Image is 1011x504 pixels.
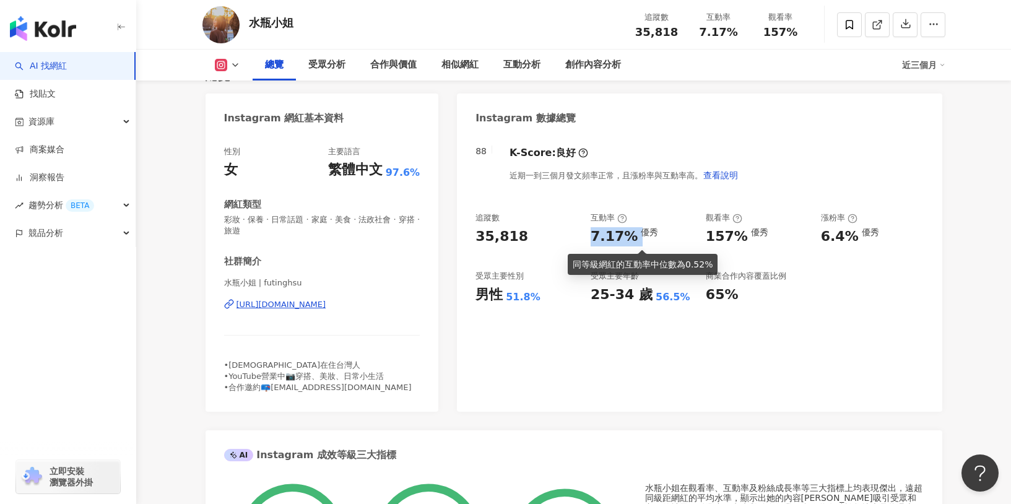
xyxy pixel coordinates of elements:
[16,460,120,493] a: chrome extension立即安裝 瀏覽器外掛
[66,199,94,212] div: BETA
[706,271,786,282] div: 商業合作內容覆蓋比例
[15,201,24,210] span: rise
[370,58,417,72] div: 合作與價值
[224,198,261,211] div: 網紅類型
[10,16,76,41] img: logo
[685,259,713,269] span: 0.52%
[15,60,67,72] a: searchAI 找網紅
[224,360,412,392] span: •[DEMOGRAPHIC_DATA]在住台灣人 •YouTube營業中📷穿搭、美妝、日常小生活 •合作邀約📪[EMAIL_ADDRESS][DOMAIN_NAME]
[573,258,713,271] div: 同等級網紅的互動率中位數為
[633,11,680,24] div: 追蹤數
[224,111,344,125] div: Instagram 網紅基本資料
[821,212,857,224] div: 漲粉率
[506,290,540,304] div: 51.8%
[656,290,690,304] div: 56.5%
[441,58,479,72] div: 相似網紅
[328,146,360,157] div: 主要語言
[475,227,528,246] div: 35,818
[224,146,240,157] div: 性別
[475,146,487,156] div: 88
[591,212,627,224] div: 互動率
[751,227,768,237] div: 優秀
[265,58,284,72] div: 總覽
[224,255,261,268] div: 社群簡介
[902,55,945,75] div: 近三個月
[510,163,739,188] div: 近期一到三個月發文頻率正常，且漲粉率與互動率高。
[591,271,639,282] div: 受眾主要年齡
[249,15,293,30] div: 水瓶小姐
[706,285,739,305] div: 65%
[224,160,238,180] div: 女
[50,466,93,488] span: 立即安裝 瀏覽器外掛
[15,172,64,184] a: 洞察報告
[591,285,653,305] div: 25-34 歲
[224,214,420,237] span: 彩妝 · 保養 · 日常話題 · 家庭 · 美食 · 法政社會 · 穿搭 · 旅遊
[862,227,879,237] div: 優秀
[236,299,326,310] div: [URL][DOMAIN_NAME]
[706,212,742,224] div: 觀看率
[475,285,503,305] div: 男性
[703,170,738,180] span: 查看說明
[961,454,999,492] iframe: Help Scout Beacon - Open
[695,11,742,24] div: 互動率
[20,467,44,487] img: chrome extension
[308,58,345,72] div: 受眾分析
[699,26,737,38] span: 7.17%
[202,6,240,43] img: KOL Avatar
[224,449,254,461] div: AI
[556,146,576,160] div: 良好
[28,108,54,136] span: 資源庫
[591,227,638,246] div: 7.17%
[757,11,804,24] div: 觀看率
[475,212,500,224] div: 追蹤數
[15,88,56,100] a: 找貼文
[386,166,420,180] span: 97.6%
[15,144,64,156] a: 商案媒合
[224,299,420,310] a: [URL][DOMAIN_NAME]
[28,191,94,219] span: 趨勢分析
[224,277,420,289] span: 水瓶小姐 | futinghsu
[475,271,524,282] div: 受眾主要性別
[635,25,678,38] span: 35,818
[224,448,396,462] div: Instagram 成效等級三大指標
[703,163,739,188] button: 查看說明
[641,227,658,237] div: 優秀
[328,160,383,180] div: 繁體中文
[475,111,576,125] div: Instagram 數據總覽
[28,219,63,247] span: 競品分析
[706,227,748,246] div: 157%
[821,227,859,246] div: 6.4%
[763,26,798,38] span: 157%
[503,58,540,72] div: 互動分析
[510,146,588,160] div: K-Score :
[565,58,621,72] div: 創作內容分析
